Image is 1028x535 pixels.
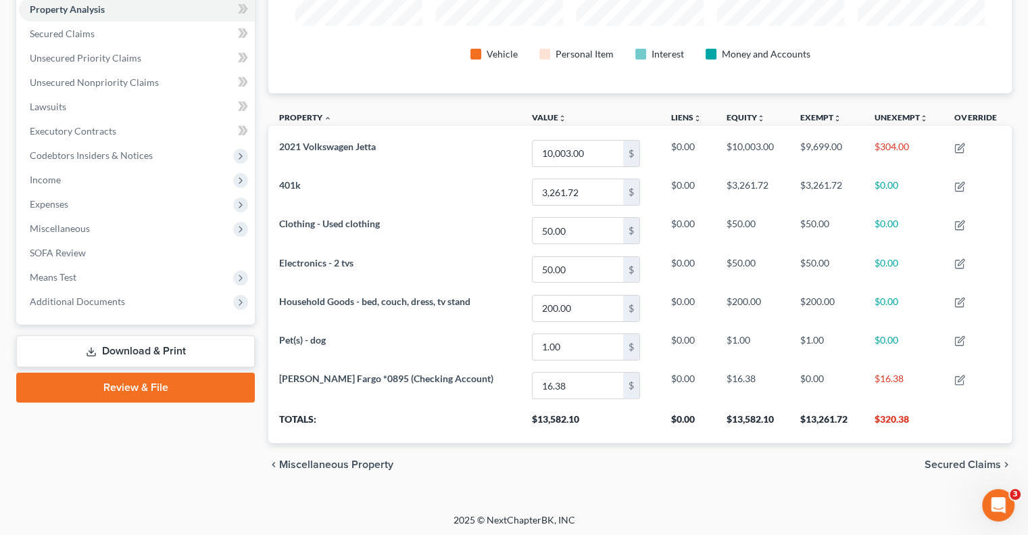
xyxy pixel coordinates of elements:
i: chevron_right [1001,459,1012,470]
div: $ [623,179,639,205]
td: $50.00 [789,212,863,250]
th: $13,582.10 [716,405,789,443]
th: Override [944,104,1012,135]
td: $1.00 [716,327,789,366]
input: 0.00 [533,296,623,321]
td: $16.38 [716,366,789,404]
span: Electronics - 2 tvs [279,257,353,269]
span: Property Analysis [30,3,105,15]
div: $ [623,373,639,398]
span: Expenses [30,198,68,210]
span: Executory Contracts [30,125,116,137]
a: Lawsuits [19,95,255,119]
td: $0.00 [660,366,716,404]
th: $320.38 [863,405,944,443]
input: 0.00 [533,179,623,205]
span: Household Goods - bed, couch, dress, tv stand [279,296,470,307]
i: unfold_more [757,114,765,122]
td: $0.00 [863,327,944,366]
i: unfold_more [919,114,927,122]
td: $0.00 [660,212,716,250]
span: Secured Claims [925,459,1001,470]
a: Review & File [16,373,255,402]
i: unfold_more [693,114,702,122]
a: SOFA Review [19,241,255,265]
td: $200.00 [716,289,789,327]
i: chevron_left [268,459,279,470]
a: Liensunfold_more [671,112,702,122]
td: $0.00 [863,250,944,289]
th: $13,582.10 [521,405,660,443]
input: 0.00 [533,257,623,283]
td: $9,699.00 [789,134,863,172]
td: $0.00 [863,289,944,327]
a: Secured Claims [19,22,255,46]
span: Additional Documents [30,296,125,307]
input: 0.00 [533,218,623,243]
td: $200.00 [789,289,863,327]
td: $0.00 [660,134,716,172]
td: $1.00 [789,327,863,366]
span: Clothing - Used clothing [279,218,380,229]
td: $304.00 [863,134,944,172]
a: Download & Print [16,335,255,367]
th: $13,261.72 [789,405,863,443]
a: Valueunfold_more [532,112,566,122]
td: $0.00 [660,289,716,327]
td: $0.00 [660,250,716,289]
button: Secured Claims chevron_right [925,459,1012,470]
div: $ [623,141,639,166]
span: Secured Claims [30,28,95,39]
td: $0.00 [660,173,716,212]
div: Money and Accounts [722,47,810,61]
span: [PERSON_NAME] Fargo *0895 (Checking Account) [279,373,493,384]
a: Unexemptunfold_more [874,112,927,122]
span: 2021 Volkswagen Jetta [279,141,376,152]
div: $ [623,334,639,360]
a: Equityunfold_more [727,112,765,122]
div: $ [623,218,639,243]
i: unfold_more [558,114,566,122]
span: Unsecured Nonpriority Claims [30,76,159,88]
a: Property expand_less [279,112,332,122]
td: $50.00 [716,250,789,289]
a: Unsecured Nonpriority Claims [19,70,255,95]
span: Means Test [30,271,76,283]
i: expand_less [324,114,332,122]
span: Miscellaneous Property [279,459,393,470]
span: 401k [279,179,301,191]
span: Codebtors Insiders & Notices [30,149,153,161]
div: $ [623,296,639,321]
span: Pet(s) - dog [279,334,326,346]
input: 0.00 [533,373,623,398]
td: $0.00 [789,366,863,404]
div: $ [623,257,639,283]
input: 0.00 [533,334,623,360]
i: unfold_more [833,114,841,122]
a: Exemptunfold_more [800,112,841,122]
a: Unsecured Priority Claims [19,46,255,70]
span: 3 [1010,489,1021,500]
input: 0.00 [533,141,623,166]
span: Unsecured Priority Claims [30,52,141,64]
th: $0.00 [660,405,716,443]
td: $3,261.72 [716,173,789,212]
div: Interest [652,47,684,61]
td: $0.00 [863,173,944,212]
td: $10,003.00 [716,134,789,172]
th: Totals: [268,405,521,443]
span: SOFA Review [30,247,86,258]
button: chevron_left Miscellaneous Property [268,459,393,470]
a: Executory Contracts [19,119,255,143]
span: Income [30,174,61,185]
td: $0.00 [863,212,944,250]
td: $16.38 [863,366,944,404]
td: $0.00 [660,327,716,366]
iframe: Intercom live chat [982,489,1014,521]
span: Miscellaneous [30,223,90,234]
td: $50.00 [716,212,789,250]
div: Personal Item [556,47,614,61]
div: Vehicle [487,47,518,61]
span: Lawsuits [30,101,66,112]
td: $50.00 [789,250,863,289]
